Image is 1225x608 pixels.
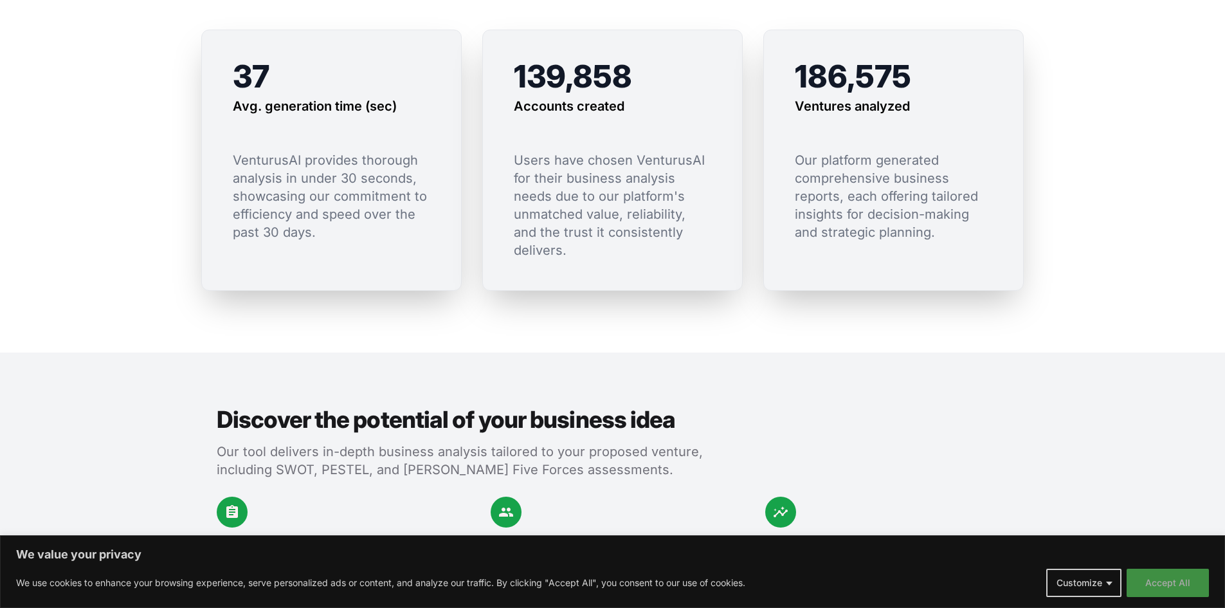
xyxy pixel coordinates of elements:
[217,407,711,432] h2: Discover the potential of your business idea
[233,151,430,241] p: VenturusAI provides thorough analysis in under 30 seconds, showcasing our commitment to efficienc...
[514,97,624,115] h3: Accounts created
[795,57,911,95] span: 186,575
[16,575,745,591] p: We use cookies to enhance your browsing experience, serve personalized ads or content, and analyz...
[795,97,910,115] h3: Ventures analyzed
[233,57,269,95] span: 37
[1046,569,1121,597] button: Customize
[217,443,711,479] p: Our tool delivers in-depth business analysis tailored to your proposed venture, including SWOT, P...
[1127,569,1209,597] button: Accept All
[514,151,711,259] p: Users have chosen VenturusAI for their business analysis needs due to our platform's unmatched va...
[795,151,992,241] p: Our platform generated comprehensive business reports, each offering tailored insights for decisi...
[514,57,632,95] span: 139,858
[16,547,1209,562] p: We value your privacy
[233,97,397,115] h3: Avg. generation time (sec)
